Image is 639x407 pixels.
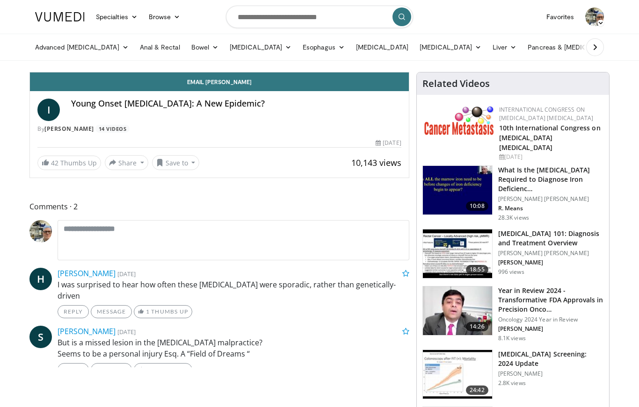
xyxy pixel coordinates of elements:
h3: [MEDICAL_DATA] Screening: 2024 Update [498,350,603,368]
button: Share [105,155,148,170]
span: 18:55 [466,265,488,274]
span: 1 [146,308,150,315]
img: Avatar [29,220,52,243]
a: S [29,326,52,348]
a: Reply [58,305,89,318]
a: Pancreas & [MEDICAL_DATA] [522,38,632,57]
a: H [29,268,52,290]
a: Bowel [186,38,224,57]
a: Message [91,363,132,376]
img: 22cacae0-80e8-46c7-b946-25cff5e656fa.150x105_q85_crop-smart_upscale.jpg [423,286,492,335]
a: I [37,99,60,121]
h4: Young Onset [MEDICAL_DATA]: A New Epidemic? [71,99,401,109]
p: [PERSON_NAME] [PERSON_NAME] [498,195,603,203]
a: 10:08 What Is the [MEDICAL_DATA] Required to Diagnose Iron Deficienc… [PERSON_NAME] [PERSON_NAME]... [422,165,603,221]
a: [PERSON_NAME] [58,326,116,336]
a: 14 Videos [95,125,130,133]
a: 14:26 Year in Review 2024 - Transformative FDA Approvals in Precision Onco… Oncology 2024 Year in... [422,286,603,342]
p: Oncology 2024 Year in Review [498,316,603,323]
span: Comments 2 [29,200,409,213]
span: 42 [51,158,58,167]
a: 18:55 [MEDICAL_DATA] 101: Diagnosis and Treatment Overview [PERSON_NAME] [PERSON_NAME] [PERSON_NA... [422,229,603,278]
a: Reply [58,363,89,376]
a: Anal & Rectal [134,38,186,57]
h4: Related Videos [422,78,490,89]
a: Specialties [90,7,143,26]
p: [PERSON_NAME] [PERSON_NAME] [498,250,603,257]
p: R. Means [498,205,603,212]
p: 8.1K views [498,335,526,342]
a: [MEDICAL_DATA] [414,38,487,57]
img: Avatar [585,7,604,26]
div: [DATE] [499,153,602,161]
h3: [MEDICAL_DATA] 101: Diagnosis and Treatment Overview [498,229,603,248]
p: 2.8K views [498,379,526,387]
div: [DATE] [376,139,401,147]
a: 42 Thumbs Up [37,156,101,170]
span: 1 [146,366,150,373]
img: 15adaf35-b496-4260-9f93-ea8e29d3ece7.150x105_q85_crop-smart_upscale.jpg [423,166,492,214]
a: Advanced [MEDICAL_DATA] [29,38,134,57]
input: Search topics, interventions [226,6,413,28]
a: 1 Thumbs Up [134,363,192,376]
a: [PERSON_NAME] [58,268,116,278]
a: 24:42 [MEDICAL_DATA] Screening: 2024 Update [PERSON_NAME] 2.8K views [422,350,603,399]
a: Esophagus [297,38,350,57]
small: [DATE] [117,270,136,278]
p: 28.3K views [498,214,529,221]
p: [PERSON_NAME] [498,370,603,378]
span: 14:26 [466,322,488,331]
button: Save to [152,155,200,170]
div: By [37,125,401,133]
img: f5d819c4-b4a6-4669-943d-399a0cb519e6.150x105_q85_crop-smart_upscale.jpg [423,229,492,278]
a: Email [PERSON_NAME] [30,72,409,91]
p: But is a missed lesion in the [MEDICAL_DATA] malpractice? Seems to be a personal injury Esq. A “F... [58,337,409,359]
img: ac114b1b-ca58-43de-a309-898d644626b7.150x105_q85_crop-smart_upscale.jpg [423,350,492,399]
span: 10:08 [466,201,488,211]
a: International Congress on [MEDICAL_DATA] [MEDICAL_DATA] [499,106,594,122]
p: 996 views [498,268,524,276]
a: Liver [487,38,522,57]
a: 10th International Congress on [MEDICAL_DATA] [MEDICAL_DATA] [499,123,601,152]
img: VuMedi Logo [35,12,85,21]
a: [MEDICAL_DATA] [224,38,297,57]
span: 24:42 [466,386,488,395]
a: Favorites [541,7,580,26]
span: 10,143 views [351,157,401,168]
h3: Year in Review 2024 - Transformative FDA Approvals in Precision Onco… [498,286,603,314]
p: [PERSON_NAME] [498,325,603,333]
a: [PERSON_NAME] [44,125,94,133]
p: [PERSON_NAME] [498,259,603,266]
h3: What Is the [MEDICAL_DATA] Required to Diagnose Iron Deficienc… [498,165,603,193]
small: [DATE] [117,328,136,336]
a: Browse [143,7,186,26]
a: Message [91,305,132,318]
a: [MEDICAL_DATA] [350,38,414,57]
img: 6ff8bc22-9509-4454-a4f8-ac79dd3b8976.png.150x105_q85_autocrop_double_scale_upscale_version-0.2.png [424,106,494,135]
a: 1 Thumbs Up [134,305,192,318]
p: I was surprised to hear how often these [MEDICAL_DATA] were sporadic, rather than genetically-driven [58,279,409,301]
